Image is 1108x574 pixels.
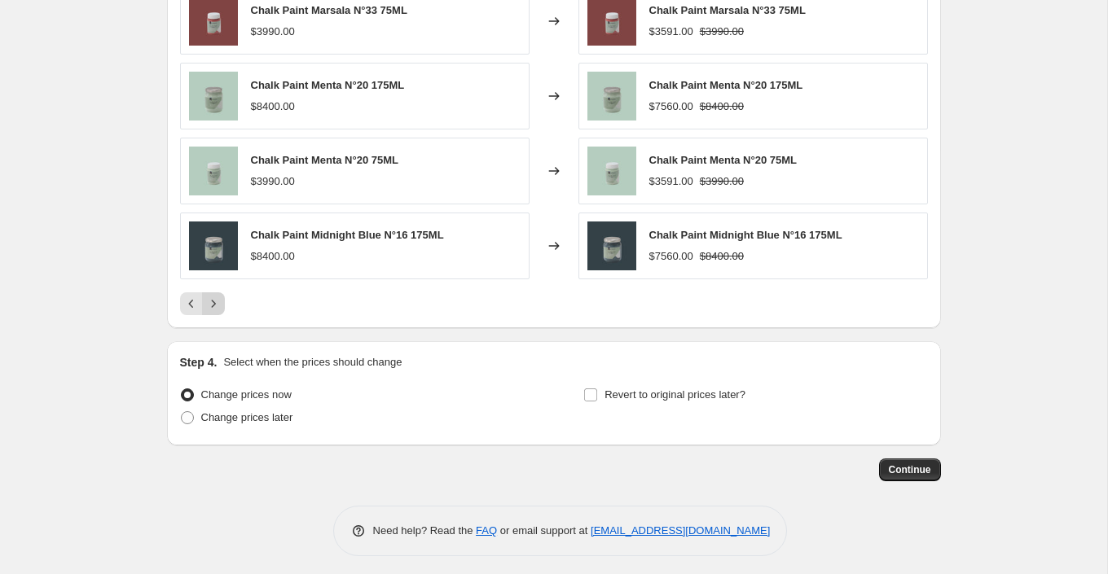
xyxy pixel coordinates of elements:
[700,24,744,40] strike: $3990.00
[201,388,292,401] span: Change prices now
[497,524,591,537] span: or email support at
[649,229,842,241] span: Chalk Paint Midnight Blue N°16 175ML
[180,292,203,315] button: Previous
[180,354,218,370] h2: Step 4.
[223,354,402,370] p: Select when the prices should change
[879,458,941,481] button: Continue
[189,147,238,195] img: 8423451046168_80x.jpg
[251,248,295,265] div: $8400.00
[649,4,806,16] span: Chalk Paint Marsala N°33 75ML
[700,99,744,115] strike: $8400.00
[201,411,293,423] span: Change prices later
[649,24,693,40] div: $3591.00
[700,173,744,190] strike: $3990.00
[476,524,497,537] a: FAQ
[587,147,636,195] img: 8423451046168_80x.jpg
[189,221,238,270] img: 8423451042375_80x.jpg
[251,173,295,190] div: $3990.00
[251,24,295,40] div: $3990.00
[251,79,405,91] span: Chalk Paint Menta N°20 175ML
[649,154,797,166] span: Chalk Paint Menta N°20 75ML
[189,72,238,120] img: 8423451046373_80x.jpg
[251,99,295,115] div: $8400.00
[251,154,398,166] span: Chalk Paint Menta N°20 75ML
[889,463,931,476] span: Continue
[591,524,770,537] a: [EMAIL_ADDRESS][DOMAIN_NAME]
[649,248,693,265] div: $7560.00
[587,221,636,270] img: 8423451042375_80x.jpg
[180,292,225,315] nav: Pagination
[587,72,636,120] img: 8423451046373_80x.jpg
[251,4,407,16] span: Chalk Paint Marsala N°33 75ML
[649,79,803,91] span: Chalk Paint Menta N°20 175ML
[373,524,477,537] span: Need help? Read the
[605,388,745,401] span: Revert to original prices later?
[251,229,444,241] span: Chalk Paint Midnight Blue N°16 175ML
[649,173,693,190] div: $3591.00
[700,248,744,265] strike: $8400.00
[649,99,693,115] div: $7560.00
[202,292,225,315] button: Next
